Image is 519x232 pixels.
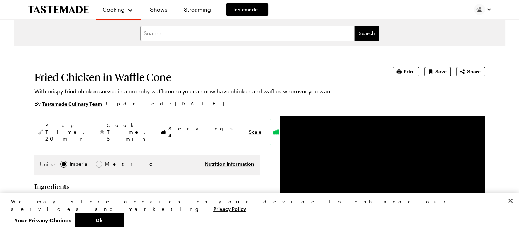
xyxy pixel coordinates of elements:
button: filters [355,26,379,41]
iframe: Advertisement [280,116,485,231]
span: Print [404,68,415,75]
p: By [34,100,102,108]
div: We may store cookies on your device to enhance our services and marketing. [11,198,502,213]
label: Units: [40,160,55,169]
h1: Fried Chicken in Waffle Cone [34,71,374,83]
span: 4 [168,132,171,139]
span: Prep Time: 20 min [45,122,88,142]
h2: Ingredients [34,182,70,190]
span: Metric [105,160,120,168]
button: Profile picture [474,4,492,15]
a: Tastemade + [226,3,268,16]
span: Servings: [168,125,245,139]
p: With crispy fried chicken served in a crunchy waffle cone you can now have chicken and waffles wh... [34,87,374,96]
button: Share [456,67,485,76]
span: Imperial [70,160,89,168]
a: More information about your privacy, opens in a new tab [213,205,246,212]
button: Nutrition Information [205,161,254,168]
span: Updated : [DATE] [106,100,231,107]
button: Ok [75,213,124,227]
button: Scale [249,129,261,135]
button: Print [393,67,419,76]
span: Save [435,68,447,75]
span: Tastemade + [233,6,261,13]
button: Your Privacy Choices [11,213,75,227]
a: To Tastemade Home Page [28,6,89,14]
div: Privacy [11,198,502,227]
span: Share [467,68,481,75]
video-js: Video Player [280,116,485,231]
a: Tastemade Culinary Team [42,100,102,107]
div: Imperial Metric [40,160,119,170]
span: Cooking [103,6,125,13]
button: Cooking [103,3,134,16]
span: Cook Time: 5 min [107,122,149,142]
span: Search [359,30,375,37]
button: Save recipe [424,67,451,76]
button: Close [503,193,518,208]
img: Profile picture [474,4,485,15]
